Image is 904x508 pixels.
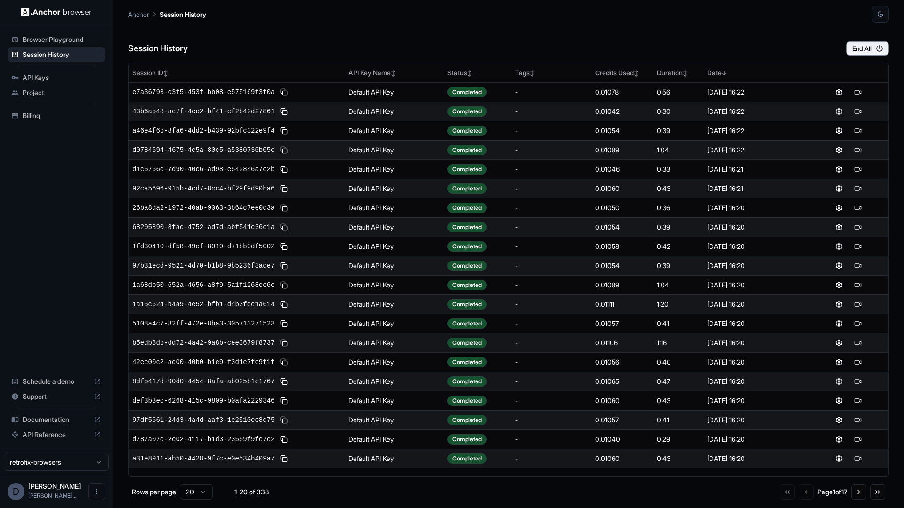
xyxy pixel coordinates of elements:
[707,222,805,232] div: [DATE] 16:20
[132,487,176,497] p: Rows per page
[21,8,92,16] img: Anchor Logo
[447,203,487,213] div: Completed
[657,87,699,97] div: 0:56
[8,412,105,427] div: Documentation
[132,338,274,348] span: b5edb8db-dd72-4a42-9a8b-cee3679f8737
[447,164,487,175] div: Completed
[707,415,805,425] div: [DATE] 16:20
[707,126,805,135] div: [DATE] 16:22
[657,107,699,116] div: 0:30
[657,396,699,405] div: 0:43
[23,35,101,44] span: Browser Playground
[8,427,105,442] div: API Reference
[707,145,805,155] div: [DATE] 16:22
[88,483,105,500] button: Open menu
[132,184,274,193] span: 92ca5696-915b-4cd7-8cc4-bf29f9d90ba6
[345,410,444,429] td: Default API Key
[345,294,444,314] td: Default API Key
[23,50,101,59] span: Session History
[722,70,726,77] span: ↓
[128,9,206,19] nav: breadcrumb
[132,242,274,251] span: 1fd30410-df58-49cf-8919-d71bb9df5002
[8,70,105,85] div: API Keys
[23,415,90,424] span: Documentation
[132,68,341,78] div: Session ID
[23,111,101,120] span: Billing
[707,68,805,78] div: Date
[447,396,487,406] div: Completed
[132,396,274,405] span: def3b3ec-6268-415c-9809-b0afa2229346
[657,454,699,463] div: 0:43
[846,41,889,56] button: End All
[595,145,649,155] div: 0.01089
[657,261,699,270] div: 0:39
[595,396,649,405] div: 0.01060
[345,198,444,217] td: Default API Key
[707,454,805,463] div: [DATE] 16:20
[657,415,699,425] div: 0:41
[132,107,274,116] span: 43b6ab48-ae7f-4ee2-bf41-cf2b42d27861
[515,145,588,155] div: -
[515,300,588,309] div: -
[132,435,274,444] span: d787a07c-2e02-4117-b1d3-23559f9fe7e2
[163,70,168,77] span: ↕
[132,222,274,232] span: 68205890-8fac-4752-ad7d-abf541c36c1a
[515,107,588,116] div: -
[515,319,588,328] div: -
[515,165,588,174] div: -
[8,389,105,404] div: Support
[707,184,805,193] div: [DATE] 16:21
[515,222,588,232] div: -
[595,319,649,328] div: 0.01057
[132,357,274,367] span: 42ee00c2-ac00-40b0-b1e9-f3d1e7fe9f1f
[447,183,487,194] div: Completed
[345,82,444,102] td: Default API Key
[683,70,687,77] span: ↕
[657,338,699,348] div: 1:16
[657,280,699,290] div: 1:04
[707,396,805,405] div: [DATE] 16:20
[515,396,588,405] div: -
[345,140,444,159] td: Default API Key
[345,449,444,468] td: Default API Key
[447,434,487,444] div: Completed
[657,203,699,213] div: 0:36
[8,47,105,62] div: Session History
[657,377,699,386] div: 0:47
[515,203,588,213] div: -
[657,165,699,174] div: 0:33
[707,165,805,174] div: [DATE] 16:21
[515,280,588,290] div: -
[515,261,588,270] div: -
[595,87,649,97] div: 0.01078
[447,68,508,78] div: Status
[348,68,440,78] div: API Key Name
[132,145,274,155] span: d0784694-4675-4c5a-80c5-a5380730b05e
[595,126,649,135] div: 0.01054
[128,42,188,56] h6: Session History
[707,280,805,290] div: [DATE] 16:20
[132,203,274,213] span: 26ba8da2-1972-40ab-9063-3b64c7ee0d3a
[657,126,699,135] div: 0:39
[707,107,805,116] div: [DATE] 16:22
[707,377,805,386] div: [DATE] 16:20
[657,435,699,444] div: 0:29
[447,376,487,387] div: Completed
[447,106,487,117] div: Completed
[132,126,274,135] span: a46e4f6b-8fa6-4dd2-b439-92bfc322e9f4
[595,338,649,348] div: 0.01106
[515,242,588,251] div: -
[345,352,444,372] td: Default API Key
[23,377,90,386] span: Schedule a demo
[707,261,805,270] div: [DATE] 16:20
[132,261,274,270] span: 97b31ecd-9521-4d70-b1b8-9b5236f3ade7
[707,357,805,367] div: [DATE] 16:20
[657,222,699,232] div: 0:39
[515,87,588,97] div: -
[515,338,588,348] div: -
[447,145,487,155] div: Completed
[128,9,149,19] p: Anchor
[345,372,444,391] td: Default API Key
[707,319,805,328] div: [DATE] 16:20
[447,261,487,271] div: Completed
